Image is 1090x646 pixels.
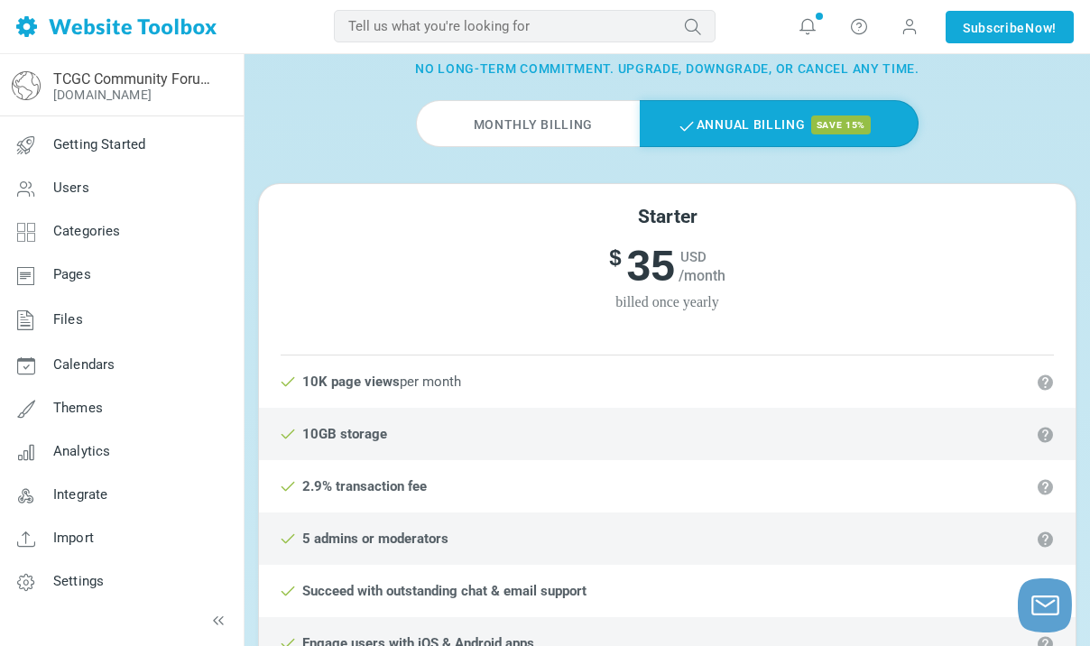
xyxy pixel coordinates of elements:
button: Launch chat [1018,578,1072,632]
span: billed once yearly [263,291,1071,313]
span: Getting Started [53,136,145,152]
span: Settings [53,573,104,589]
strong: 10GB storage [302,426,387,442]
span: Themes [53,400,103,416]
li: per month [259,355,1076,408]
span: Now! [1025,18,1057,38]
span: Categories [53,223,121,239]
h5: Starter [263,206,1071,228]
strong: 5 admins or moderators [302,531,448,547]
strong: 2.9% transaction fee [302,478,427,494]
h6: 35 [263,240,1071,292]
span: USD [680,249,707,265]
span: Analytics [53,443,110,459]
input: Tell us what you're looking for [334,10,716,42]
span: Users [53,180,89,196]
small: No long-term commitment. Upgrade, downgrade, or cancel any time. [415,61,919,76]
a: [DOMAIN_NAME] [53,88,152,102]
a: TCGC Community Forum [53,70,210,88]
span: Files [53,311,83,328]
label: Annual Billing [640,100,919,147]
span: Pages [53,266,91,282]
img: globe-icon.png [12,71,41,100]
sup: $ [609,240,626,275]
span: Import [53,530,94,546]
span: Calendars [53,356,115,373]
strong: Succeed with outstanding chat & email support [302,583,587,599]
label: Monthly Billing [416,100,640,147]
span: /month [679,267,725,284]
span: save 15% [811,115,872,134]
a: SubscribeNow! [946,11,1074,43]
li: Starter Plan [281,335,1054,355]
strong: 10K page views [302,374,400,390]
span: Integrate [53,486,107,503]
